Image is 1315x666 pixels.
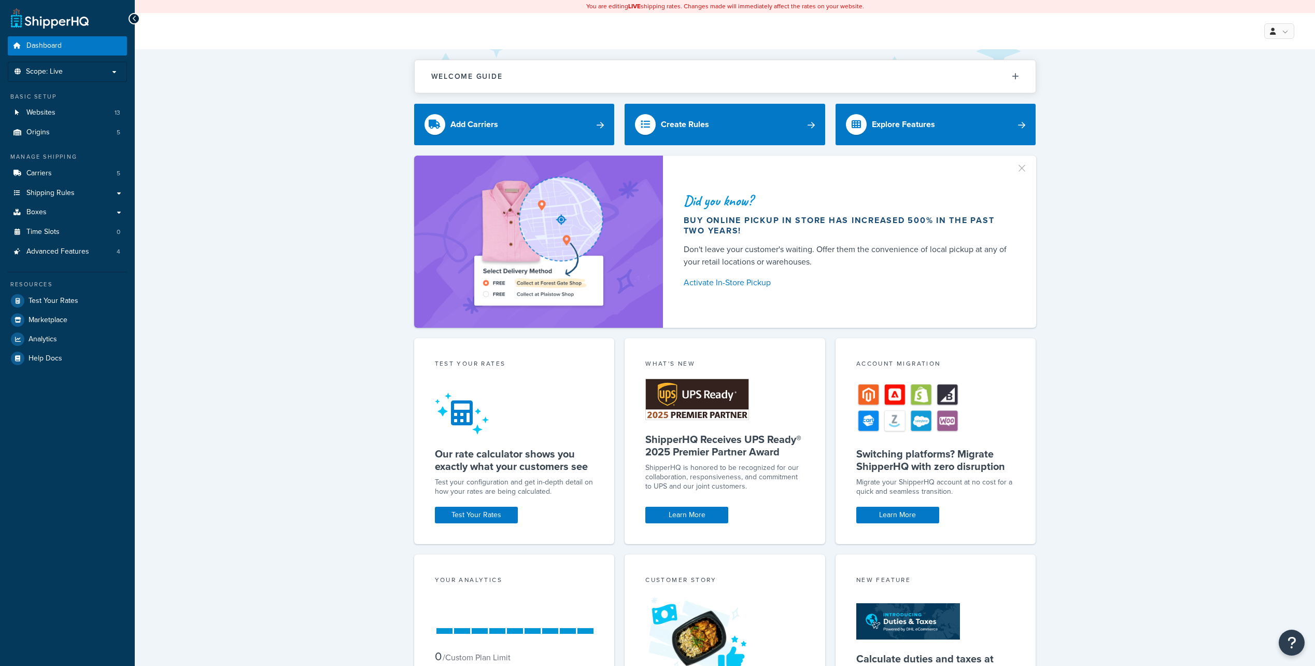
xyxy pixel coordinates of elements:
span: Boxes [26,208,47,217]
a: Analytics [8,330,127,349]
div: Test your rates [435,359,594,371]
span: Origins [26,128,50,137]
div: Test your configuration and get in-depth detail on how your rates are being calculated. [435,478,594,496]
h5: Switching platforms? Migrate ShipperHQ with zero disruption [856,448,1015,473]
div: Customer Story [645,575,804,587]
li: Advanced Features [8,242,127,261]
a: Carriers5 [8,164,127,183]
a: Activate In-Store Pickup [684,275,1011,290]
li: Origins [8,123,127,142]
span: 4 [117,247,120,256]
div: Resources [8,280,127,289]
span: 5 [117,128,120,137]
span: 0 [117,228,120,237]
a: Dashboard [8,36,127,55]
div: Account Migration [856,359,1015,371]
li: Websites [8,103,127,122]
button: Welcome Guide [415,60,1036,93]
div: Create Rules [661,117,709,132]
a: Marketplace [8,311,127,329]
div: New Feature [856,575,1015,587]
div: Migrate your ShipperHQ account at no cost for a quick and seamless transition. [856,478,1015,496]
li: Time Slots [8,223,127,242]
a: Shipping Rules [8,184,127,203]
a: Websites13 [8,103,127,122]
div: Add Carriers [450,117,498,132]
p: ShipperHQ is honored to be recognized for our collaboration, responsiveness, and commitment to UP... [645,463,804,491]
span: Dashboard [26,41,62,50]
li: Carriers [8,164,127,183]
div: Manage Shipping [8,152,127,161]
h5: ShipperHQ Receives UPS Ready® 2025 Premier Partner Award [645,433,804,458]
h2: Welcome Guide [431,73,503,80]
div: Explore Features [872,117,935,132]
a: Learn More [645,507,728,523]
span: 5 [117,169,120,178]
span: Time Slots [26,228,60,237]
span: Scope: Live [26,67,63,76]
span: Analytics [29,335,57,344]
span: Marketplace [29,316,67,325]
a: Test Your Rates [435,507,518,523]
span: Test Your Rates [29,297,78,306]
a: Origins5 [8,123,127,142]
span: Advanced Features [26,247,89,256]
span: 13 [115,108,120,117]
div: What's New [645,359,804,371]
span: Help Docs [29,354,62,363]
span: Carriers [26,169,52,178]
span: 0 [435,648,442,665]
a: Advanced Features4 [8,242,127,261]
span: Websites [26,108,55,117]
div: Basic Setup [8,92,127,101]
h5: Our rate calculator shows you exactly what your customers see [435,448,594,473]
a: Time Slots0 [8,223,127,242]
div: Don't leave your customer's waiting. Offer them the convenience of local pickup at any of your re... [684,243,1011,268]
a: Help Docs [8,349,127,368]
div: Buy online pickup in store has increased 500% in the past two years! [684,215,1011,236]
a: Learn More [856,507,939,523]
a: Boxes [8,203,127,222]
a: Explore Features [836,104,1036,145]
div: Your Analytics [435,575,594,587]
img: ad-shirt-map-b0359fc47e01cab431d101c4b569394f6a03f54285957d908178d52f29eb9668.png [445,171,632,312]
button: Open Resource Center [1279,630,1305,656]
small: / Custom Plan Limit [443,651,511,663]
a: Test Your Rates [8,292,127,310]
a: Create Rules [625,104,825,145]
div: Did you know? [684,193,1011,208]
span: Shipping Rules [26,189,75,198]
b: LIVE [628,2,641,11]
a: Add Carriers [414,104,615,145]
